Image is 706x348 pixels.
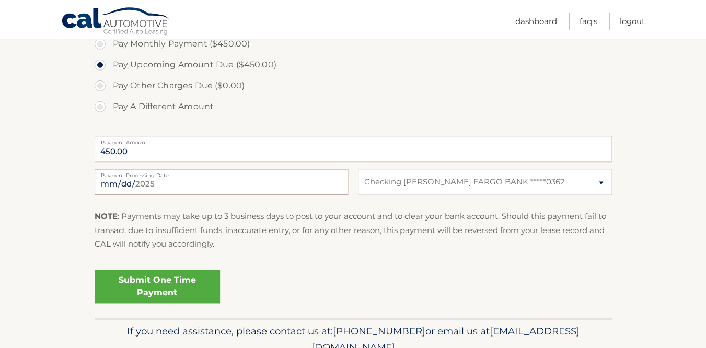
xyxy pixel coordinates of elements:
a: Submit One Time Payment [95,270,220,303]
a: FAQ's [580,13,597,30]
label: Pay Monthly Payment ($450.00) [95,33,612,54]
a: Cal Automotive [61,7,171,37]
label: Payment Amount [95,136,612,144]
input: Payment Amount [95,136,612,162]
a: Dashboard [515,13,557,30]
label: Pay Other Charges Due ($0.00) [95,75,612,96]
p: : Payments may take up to 3 business days to post to your account and to clear your bank account.... [95,210,612,251]
label: Pay Upcoming Amount Due ($450.00) [95,54,612,75]
label: Payment Processing Date [95,169,348,177]
label: Pay A Different Amount [95,96,612,117]
a: Logout [620,13,645,30]
strong: NOTE [95,211,118,221]
input: Payment Date [95,169,348,195]
span: [PHONE_NUMBER] [333,325,425,337]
